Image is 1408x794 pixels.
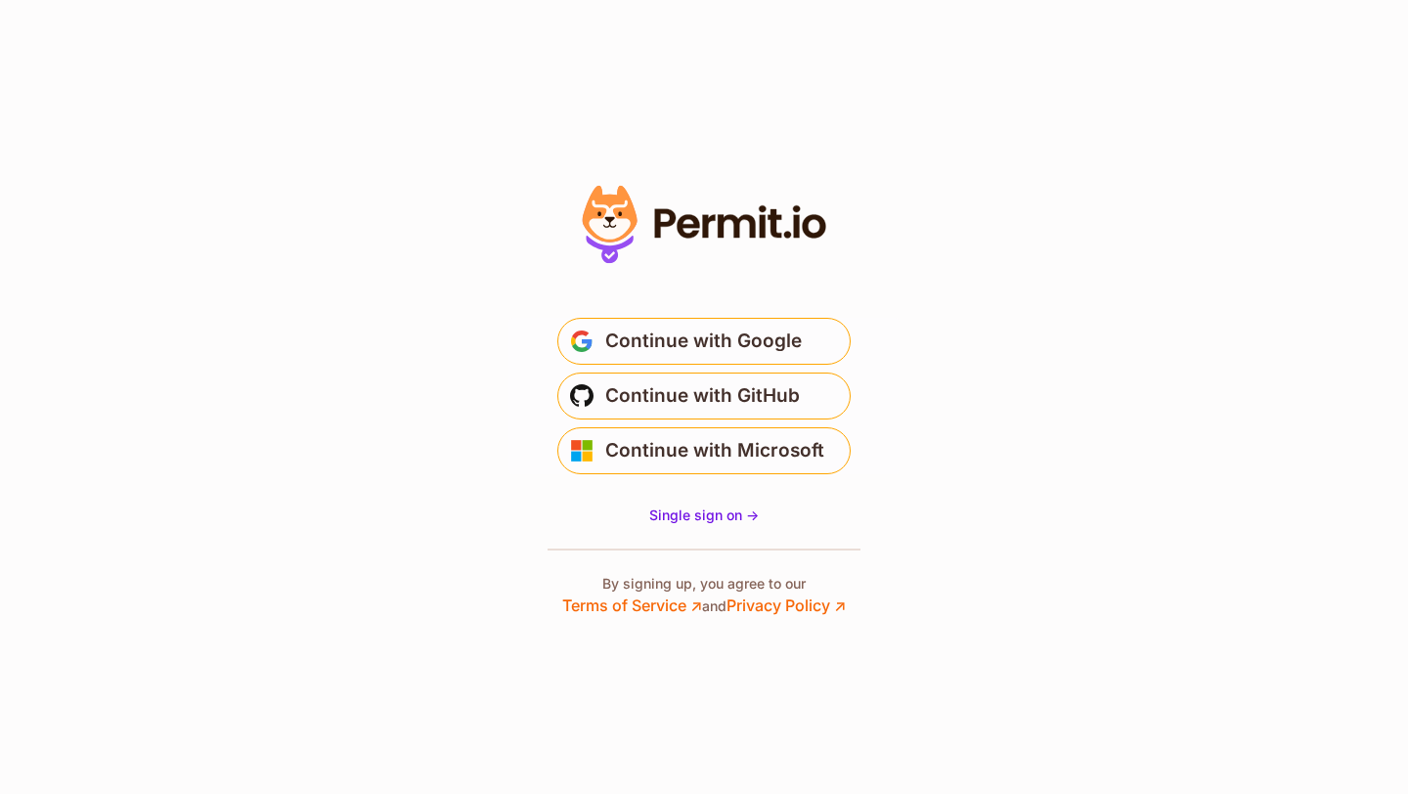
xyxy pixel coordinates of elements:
[557,427,851,474] button: Continue with Microsoft
[562,574,846,617] p: By signing up, you agree to our and
[557,373,851,419] button: Continue with GitHub
[562,595,702,615] a: Terms of Service ↗
[605,380,800,412] span: Continue with GitHub
[605,435,824,466] span: Continue with Microsoft
[605,326,802,357] span: Continue with Google
[557,318,851,365] button: Continue with Google
[649,506,759,525] a: Single sign on ->
[649,507,759,523] span: Single sign on ->
[726,595,846,615] a: Privacy Policy ↗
